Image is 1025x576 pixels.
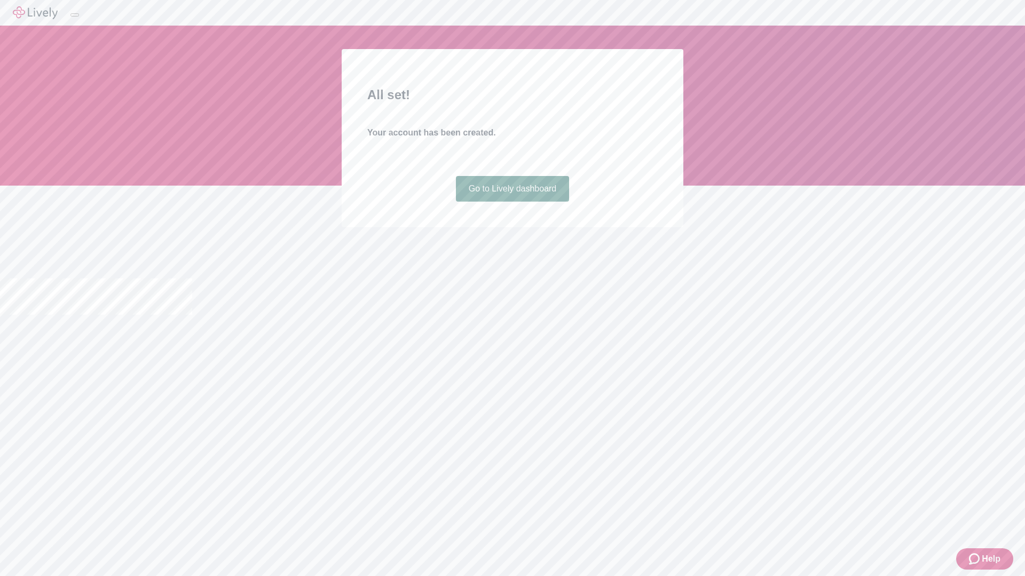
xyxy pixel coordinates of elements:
[367,85,658,105] h2: All set!
[13,6,58,19] img: Lively
[982,553,1000,565] span: Help
[367,126,658,139] h4: Your account has been created.
[70,13,79,17] button: Log out
[969,553,982,565] svg: Zendesk support icon
[456,176,570,202] a: Go to Lively dashboard
[956,548,1013,570] button: Zendesk support iconHelp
